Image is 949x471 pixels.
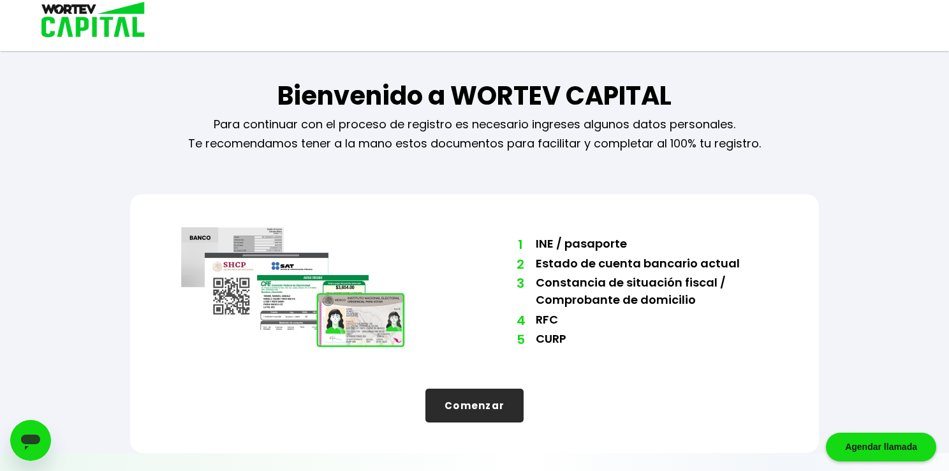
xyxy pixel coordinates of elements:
[536,235,768,255] li: INE / pasaporte
[536,330,768,350] li: CURP
[517,311,523,330] span: 4
[517,274,523,293] span: 3
[517,235,523,254] span: 1
[826,433,936,461] div: Agendar llamada
[425,389,524,422] button: Comenzar
[536,255,768,274] li: Estado de cuenta bancario actual
[517,330,523,349] span: 5
[536,311,768,331] li: RFC
[277,77,672,115] h1: Bienvenido a WORTEV CAPITAL
[536,274,768,311] li: Constancia de situación fiscal / Comprobante de domicilio
[188,115,761,153] p: Para continuar con el proceso de registro es necesario ingreses algunos datos personales. Te reco...
[517,255,523,274] span: 2
[10,420,51,461] iframe: Botón para iniciar la ventana de mensajería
